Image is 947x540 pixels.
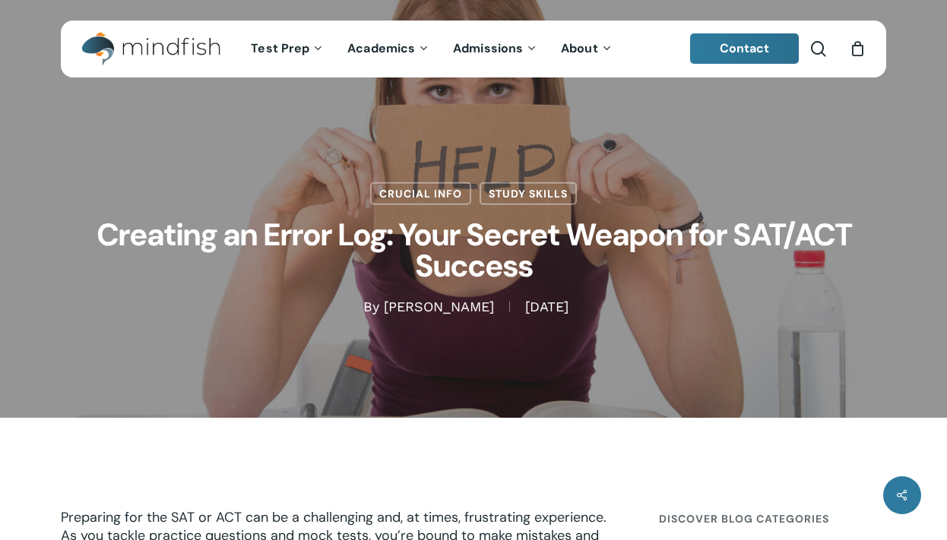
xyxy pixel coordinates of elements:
[453,40,523,56] span: Admissions
[239,21,624,77] nav: Main Menu
[720,40,770,56] span: Contact
[61,21,886,77] header: Main Menu
[509,301,584,311] span: [DATE]
[442,43,550,55] a: Admissions
[384,298,494,314] a: [PERSON_NAME]
[561,40,598,56] span: About
[336,43,442,55] a: Academics
[251,40,309,56] span: Test Prep
[93,205,854,298] h1: Creating an Error Log: Your Secret Weapon for SAT/ACT Success
[370,182,471,205] a: Crucial Info
[363,301,379,311] span: By
[690,33,800,64] a: Contact
[239,43,336,55] a: Test Prep
[480,182,577,205] a: Study Skills
[347,40,415,56] span: Academics
[550,43,625,55] a: About
[659,505,886,532] h4: Discover Blog Categories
